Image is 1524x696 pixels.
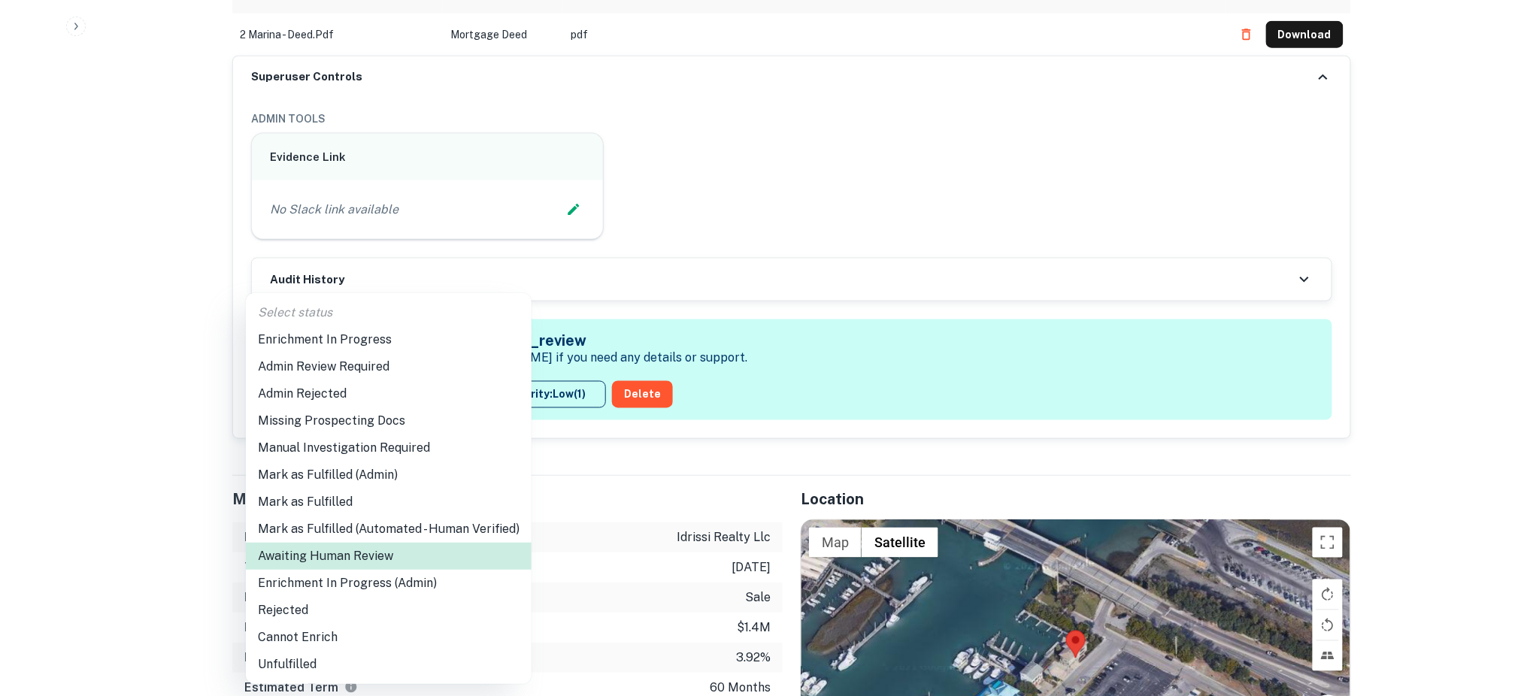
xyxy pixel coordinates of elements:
[1449,576,1524,648] iframe: Chat Widget
[246,651,532,678] li: Unfulfilled
[246,434,532,461] li: Manual Investigation Required
[246,380,532,407] li: Admin Rejected
[246,543,532,570] li: Awaiting Human Review
[246,353,532,380] li: Admin Review Required
[246,407,532,434] li: Missing Prospecting Docs
[246,461,532,489] li: Mark as Fulfilled (Admin)
[246,597,532,624] li: Rejected
[246,624,532,651] li: Cannot Enrich
[246,489,532,516] li: Mark as Fulfilled
[246,570,532,597] li: Enrichment In Progress (Admin)
[246,326,532,353] li: Enrichment In Progress
[246,516,532,543] li: Mark as Fulfilled (Automated - Human Verified)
